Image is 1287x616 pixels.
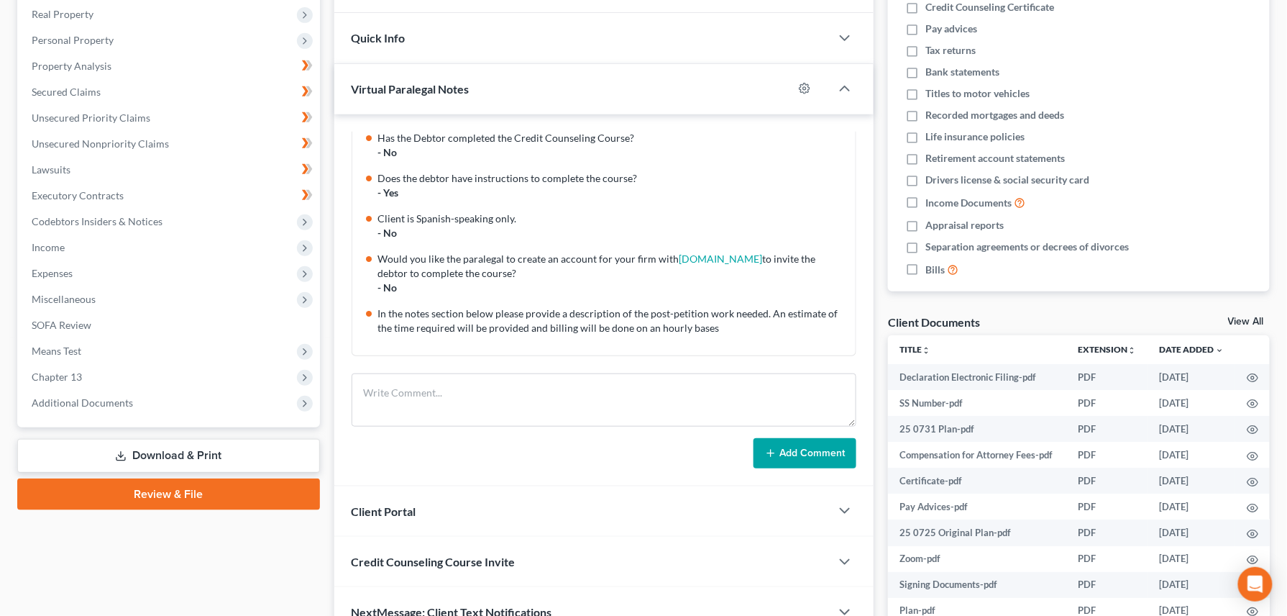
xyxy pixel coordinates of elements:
td: [DATE] [1148,546,1235,572]
span: Recorded mortgages and deeds [925,108,1064,122]
span: Drivers license & social security card [925,173,1089,187]
span: Executory Contracts [32,189,124,201]
td: PDF [1066,364,1148,390]
div: - No [378,226,848,240]
span: Secured Claims [32,86,101,98]
div: Client Documents [888,314,980,330]
div: - No [378,281,848,295]
td: [DATE] [1148,520,1235,545]
div: Client is Spanish-speaking only. [378,212,848,226]
span: Bills [925,263,945,277]
span: Appraisal reports [925,218,1004,232]
td: [DATE] [1148,468,1235,494]
td: PDF [1066,390,1148,416]
td: [DATE] [1148,494,1235,520]
td: PDF [1066,546,1148,572]
span: Retirement account statements [925,151,1065,166]
span: Quick Info [352,31,406,45]
i: unfold_more [1127,346,1136,355]
td: PDF [1066,416,1148,442]
td: Signing Documents-pdf [888,572,1066,598]
td: PDF [1066,468,1148,494]
div: In the notes section below please provide a description of the post-petition work needed. An esti... [378,307,848,335]
span: Credit Counseling Course Invite [352,555,516,569]
a: Unsecured Priority Claims [20,105,320,131]
td: Compensation for Attorney Fees-pdf [888,442,1066,468]
a: Download & Print [17,439,320,473]
span: Miscellaneous [32,293,96,305]
a: Date Added expand_more [1159,344,1224,355]
td: PDF [1066,520,1148,545]
i: expand_more [1215,346,1224,355]
a: Property Analysis [20,53,320,79]
a: Executory Contracts [20,183,320,209]
td: [DATE] [1148,364,1235,390]
span: Unsecured Nonpriority Claims [32,137,169,150]
i: unfold_more [922,346,930,355]
td: PDF [1066,442,1148,468]
td: [DATE] [1148,442,1235,468]
a: Unsecured Nonpriority Claims [20,131,320,157]
a: Extensionunfold_more [1078,344,1136,355]
div: Does the debtor have instructions to complete the course? [378,171,848,186]
td: Zoom-pdf [888,546,1066,572]
span: Bank statements [925,65,999,79]
div: Open Intercom Messenger [1238,567,1273,602]
div: Would you like the paralegal to create an account for your firm with to invite the debtor to comp... [378,252,848,281]
span: Income [32,241,65,253]
span: Property Analysis [32,60,111,72]
td: [DATE] [1148,572,1235,598]
a: Titleunfold_more [899,344,930,355]
td: [DATE] [1148,390,1235,416]
span: Codebtors Insiders & Notices [32,215,162,227]
span: Separation agreements or decrees of divorces [925,240,1129,254]
a: Secured Claims [20,79,320,105]
span: Client Portal [352,504,416,518]
span: Additional Documents [32,397,133,409]
td: [DATE] [1148,416,1235,442]
span: Real Property [32,8,93,20]
span: Expenses [32,267,73,279]
span: Personal Property [32,34,114,46]
span: Income Documents [925,196,1012,210]
td: Pay Advices-pdf [888,494,1066,520]
div: Has the Debtor completed the Credit Counseling Course? [378,131,848,145]
span: Means Test [32,345,81,357]
a: Review & File [17,479,320,510]
a: [DOMAIN_NAME] [679,253,763,265]
span: Life insurance policies [925,130,1025,144]
td: Declaration Electronic Filing-pdf [888,364,1066,390]
span: Pay advices [925,22,977,36]
a: SOFA Review [20,312,320,338]
span: Unsecured Priority Claims [32,112,150,124]
td: PDF [1066,494,1148,520]
td: PDF [1066,572,1148,598]
td: Certificate-pdf [888,468,1066,494]
span: Virtual Paralegal Notes [352,82,470,96]
span: Lawsuits [32,163,70,176]
span: SOFA Review [32,319,91,331]
td: 25 0731 Plan-pdf [888,416,1066,442]
span: Tax returns [925,43,976,58]
a: Lawsuits [20,157,320,183]
td: SS Number-pdf [888,390,1066,416]
button: Add Comment [754,438,856,468]
span: Chapter 13 [32,371,82,383]
td: 25 0725 Original Plan-pdf [888,520,1066,545]
a: View All [1228,317,1264,327]
span: Titles to motor vehicles [925,86,1030,101]
div: - Yes [378,186,848,200]
div: - No [378,145,848,160]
